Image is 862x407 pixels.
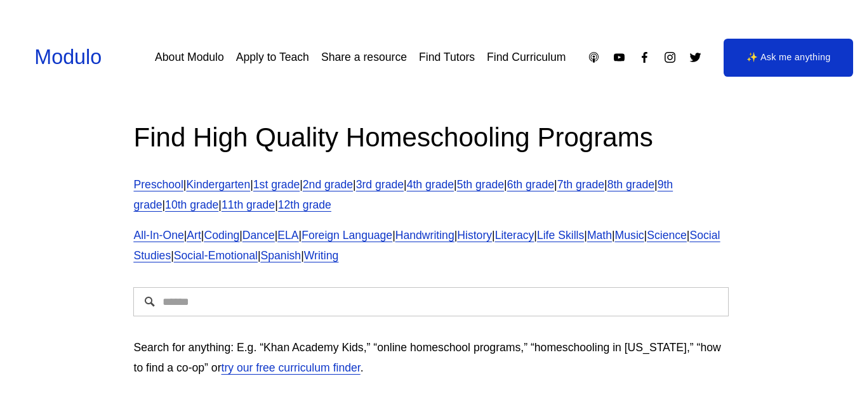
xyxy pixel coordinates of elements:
input: Search [133,287,728,316]
a: Handwriting [395,229,454,242]
a: Kindergarten [186,178,250,191]
a: 7th grade [557,178,604,191]
a: Instagram [663,51,677,64]
a: 12th grade [278,198,331,211]
a: 4th grade [407,178,454,191]
h2: Find High Quality Homeschooling Programs [133,120,728,155]
a: 2nd grade [303,178,353,191]
a: YouTube [613,51,626,64]
a: Apple Podcasts [587,51,600,64]
a: 6th grade [507,178,554,191]
a: 8th grade [607,178,654,191]
a: All-In-One [133,229,183,242]
a: Dance [242,229,275,242]
a: Writing [304,249,338,262]
a: Music [615,229,644,242]
p: Search for anything: E.g. “Khan Academy Kids,” “online homeschool programs,” “homeschooling in [U... [133,338,728,378]
a: try our free curriculum finder [222,361,361,374]
a: ELA [277,229,298,242]
a: Twitter [689,51,702,64]
a: Share a resource [321,46,407,68]
a: Spanish [261,249,302,262]
a: Social-Emotional [174,249,258,262]
a: Find Tutors [419,46,475,68]
a: History [457,229,492,242]
a: About Modulo [155,46,224,68]
a: Coding [204,229,239,242]
a: Social Studies [133,229,720,262]
a: Apply to Teach [236,46,309,68]
a: Art [187,229,201,242]
a: 11th grade [222,198,275,211]
a: Science [647,229,687,242]
a: Foreign Language [302,229,392,242]
a: Preschool [133,178,183,191]
a: Find Curriculum [487,46,566,68]
a: 3rd grade [356,178,404,191]
a: Facebook [638,51,651,64]
a: Literacy [495,229,534,242]
p: | | | | | | | | | | | | | | | | [133,226,728,266]
a: Math [587,229,612,242]
p: | | | | | | | | | | | | | [133,175,728,215]
a: Life Skills [537,229,584,242]
a: Modulo [34,46,102,68]
a: ✨ Ask me anything [724,39,853,77]
a: 10th grade [165,198,218,211]
a: 5th grade [457,178,504,191]
a: 1st grade [253,178,300,191]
